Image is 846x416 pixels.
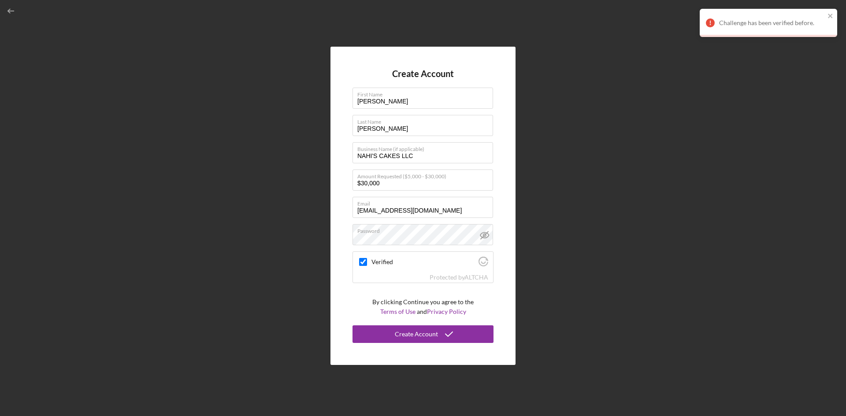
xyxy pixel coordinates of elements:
[430,274,488,281] div: Protected by
[372,297,474,317] p: By clicking Continue you agree to the and
[464,273,488,281] a: Visit Altcha.org
[357,170,493,180] label: Amount Requested ($5,000 - $30,000)
[719,19,825,26] div: Challenge has been verified before.
[479,260,488,268] a: Visit Altcha.org
[357,88,493,98] label: First Name
[352,325,493,343] button: Create Account
[380,308,416,315] a: Terms of Use
[395,325,438,343] div: Create Account
[371,258,476,265] label: Verified
[357,225,493,234] label: Password
[357,197,493,207] label: Email
[357,143,493,152] label: Business Name (if applicable)
[427,308,466,315] a: Privacy Policy
[357,115,493,125] label: Last Name
[827,12,834,21] button: close
[392,69,454,79] h4: Create Account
